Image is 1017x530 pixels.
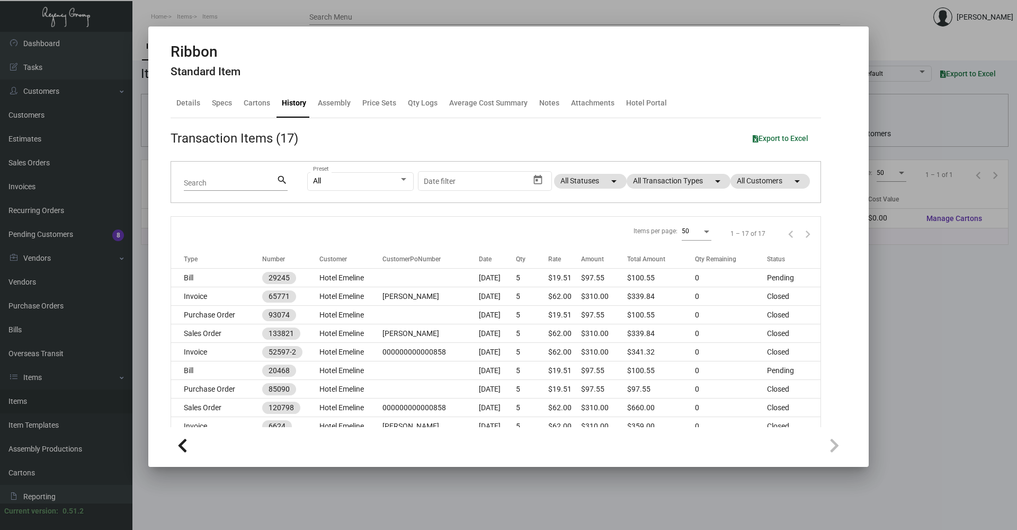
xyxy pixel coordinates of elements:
[627,287,695,306] td: $339.84
[319,343,382,361] td: Hotel Emeline
[171,43,240,61] h2: Ribbon
[767,254,820,264] div: Status
[516,417,548,436] td: 5
[581,254,604,264] div: Amount
[516,287,548,306] td: 5
[627,269,695,287] td: $100.55
[548,324,582,343] td: $62.00
[319,287,382,306] td: Hotel Emeline
[319,399,382,417] td: Hotel Emeline
[319,380,382,399] td: Hotel Emeline
[319,254,347,264] div: Customer
[695,269,767,287] td: 0
[791,175,804,188] mat-icon: arrow_drop_down
[184,254,198,264] div: Type
[627,380,695,399] td: $97.55
[548,269,582,287] td: $19.51
[571,98,614,109] div: Attachments
[276,174,288,187] mat-icon: search
[382,287,479,306] td: [PERSON_NAME]
[627,361,695,380] td: $100.55
[767,306,820,324] td: Closed
[382,399,479,417] td: 000000000000858
[382,343,479,361] td: 000000000000858
[767,361,820,380] td: Pending
[516,343,548,361] td: 5
[171,417,262,436] td: Invoice
[581,399,627,417] td: $310.00
[319,361,382,380] td: Hotel Emeline
[479,343,516,361] td: [DATE]
[479,324,516,343] td: [DATE]
[382,254,441,264] div: CustomerPoNumber
[171,324,262,343] td: Sales Order
[319,269,382,287] td: Hotel Emeline
[626,98,667,109] div: Hotel Portal
[171,399,262,417] td: Sales Order
[744,129,817,148] button: Export to Excel
[262,402,300,414] mat-chip: 120798
[184,254,262,264] div: Type
[362,98,396,109] div: Price Sets
[479,254,492,264] div: Date
[516,306,548,324] td: 5
[262,420,292,432] mat-chip: 6624
[171,361,262,380] td: Bill
[767,380,820,399] td: Closed
[767,417,820,436] td: Closed
[695,287,767,306] td: 0
[479,254,516,264] div: Date
[516,254,548,264] div: Qty
[753,134,808,143] span: Export to Excel
[479,417,516,436] td: [DATE]
[548,417,582,436] td: $62.00
[424,177,457,185] input: Start date
[695,361,767,380] td: 0
[319,254,382,264] div: Customer
[319,306,382,324] td: Hotel Emeline
[516,324,548,343] td: 5
[767,343,820,361] td: Closed
[516,380,548,399] td: 5
[581,269,627,287] td: $97.55
[171,306,262,324] td: Purchase Order
[262,365,296,377] mat-chip: 20468
[262,309,296,321] mat-chip: 93074
[581,343,627,361] td: $310.00
[695,417,767,436] td: 0
[262,254,285,264] div: Number
[730,229,765,238] div: 1 – 17 of 17
[548,361,582,380] td: $19.51
[382,324,479,343] td: [PERSON_NAME]
[608,175,620,188] mat-icon: arrow_drop_down
[695,254,736,264] div: Qty Remaining
[382,417,479,436] td: [PERSON_NAME]
[516,269,548,287] td: 5
[262,290,296,303] mat-chip: 65771
[799,225,816,242] button: Next page
[627,324,695,343] td: $339.84
[262,346,302,358] mat-chip: 52597-2
[479,269,516,287] td: [DATE]
[282,98,306,109] div: History
[682,227,689,235] span: 50
[695,399,767,417] td: 0
[479,380,516,399] td: [DATE]
[548,287,582,306] td: $62.00
[516,361,548,380] td: 5
[212,98,232,109] div: Specs
[171,380,262,399] td: Purchase Order
[711,175,724,188] mat-icon: arrow_drop_down
[695,254,767,264] div: Qty Remaining
[682,227,711,235] mat-select: Items per page:
[581,306,627,324] td: $97.55
[4,506,58,517] div: Current version:
[548,254,561,264] div: Rate
[627,417,695,436] td: $359.00
[581,380,627,399] td: $97.55
[313,176,321,185] span: All
[171,269,262,287] td: Bill
[627,306,695,324] td: $100.55
[319,324,382,343] td: Hotel Emeline
[171,129,298,148] div: Transaction Items (17)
